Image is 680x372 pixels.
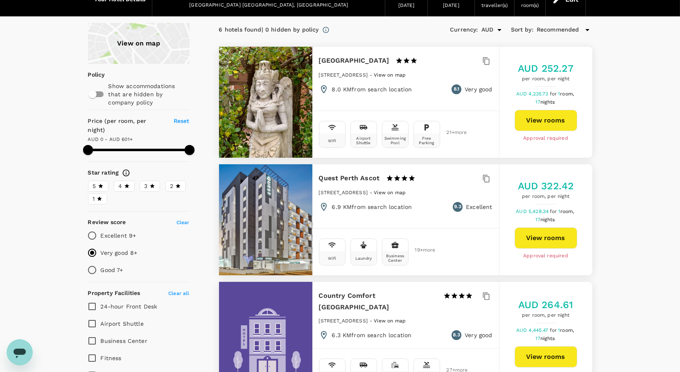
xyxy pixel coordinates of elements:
div: Airport Shuttle [352,136,375,145]
h5: AUD 252.27 [518,62,574,75]
span: Approval required [523,134,568,143]
span: for [550,91,558,97]
span: nights [540,336,555,341]
span: Recommended [537,25,579,34]
a: View on map [374,71,406,78]
span: 24-hour Front Desk [101,303,158,310]
p: 6.9 KM from search location [332,203,412,211]
span: for [550,327,558,333]
div: Laundry [355,256,372,261]
span: - [370,190,374,195]
p: 8.0 KM from search location [332,85,412,93]
h6: Review score [88,218,126,227]
span: 19 + more [415,247,427,253]
span: nights [540,99,555,105]
h6: [GEOGRAPHIC_DATA] [319,55,389,66]
div: Free Parking [416,136,438,145]
span: Airport Shuttle [101,320,144,327]
div: [GEOGRAPHIC_DATA] [GEOGRAPHIC_DATA], [GEOGRAPHIC_DATA] [159,1,378,9]
button: View rooms [515,110,577,131]
div: Wifi [328,256,337,261]
span: traveller(s) [481,2,508,8]
div: Business Center [384,254,407,263]
svg: Star ratings are awarded to properties to represent the quality of services, facilities, and amen... [122,169,130,177]
h6: Sort by : [511,25,533,34]
span: View on map [374,72,406,78]
span: AUD 4,445.47 [516,327,550,333]
span: [STREET_ADDRESS] [319,72,368,78]
span: View on map [374,318,406,324]
h5: AUD 322.42 [518,179,574,193]
p: Excellent [466,203,492,211]
span: 1 [558,209,576,214]
span: 1 [558,91,575,97]
span: 9.3 [454,203,461,211]
span: per room, per night [518,193,574,201]
span: 17 [535,99,556,105]
div: Wifi [328,138,337,143]
p: Policy [88,70,93,79]
a: View on map [374,317,406,324]
button: View rooms [515,346,577,367]
span: 21 + more [447,130,459,135]
p: Good 7+ [101,266,123,274]
span: AUD 5,428.34 [516,209,550,214]
span: per room, per night [518,75,574,83]
h6: Property Facilities [88,289,140,298]
span: 8.3 [453,331,460,339]
span: Fitness [101,355,122,361]
h6: Star rating [88,168,119,177]
span: per room, per night [518,311,574,320]
span: 8.1 [454,85,459,93]
span: AUD 4,235.73 [516,91,550,97]
span: 5 [93,182,96,191]
button: Open [494,24,505,36]
a: View on map [88,23,190,64]
span: 17 [535,336,556,341]
span: [DATE] [443,2,459,8]
span: AUD 0 - AUD 601+ [88,136,133,142]
p: Very good 8+ [101,249,138,257]
h6: Country Comfort [GEOGRAPHIC_DATA] [319,290,437,313]
span: 3 [145,182,148,191]
iframe: Button to launch messaging window [7,339,33,365]
span: 2 [170,182,174,191]
p: 6.3 KM from search location [332,331,412,339]
span: Business Center [101,338,147,344]
span: room, [560,209,574,214]
div: Swimming Pool [384,136,407,145]
p: Very good [465,331,492,339]
span: room(s) [521,2,539,8]
span: [DATE] [398,2,415,8]
a: View on map [374,189,406,195]
span: 1 [93,195,95,203]
span: room, [560,327,574,333]
span: Clear [176,220,190,225]
span: - [370,72,374,78]
h5: AUD 264.61 [518,298,574,311]
span: 4 [119,182,122,191]
span: - [370,318,374,324]
span: 17 [535,217,556,222]
span: [STREET_ADDRESS] [319,318,368,324]
span: Approval required [523,252,568,260]
button: View rooms [515,227,577,249]
span: 1 [558,327,575,333]
div: 6 hotels found | 0 hidden by policy [219,25,319,34]
h6: Quest Perth Ascot [319,172,380,184]
span: [STREET_ADDRESS] [319,190,368,195]
p: Show accommodations that are hidden by company policy [108,82,189,107]
span: nights [540,217,555,222]
h6: Price (per room, per night) [88,117,164,135]
span: for [550,209,558,214]
span: Reset [174,118,190,124]
p: Very good [465,85,492,93]
p: Excellent 9+ [101,231,136,240]
h6: Currency : [450,25,478,34]
span: Clear all [168,290,189,296]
